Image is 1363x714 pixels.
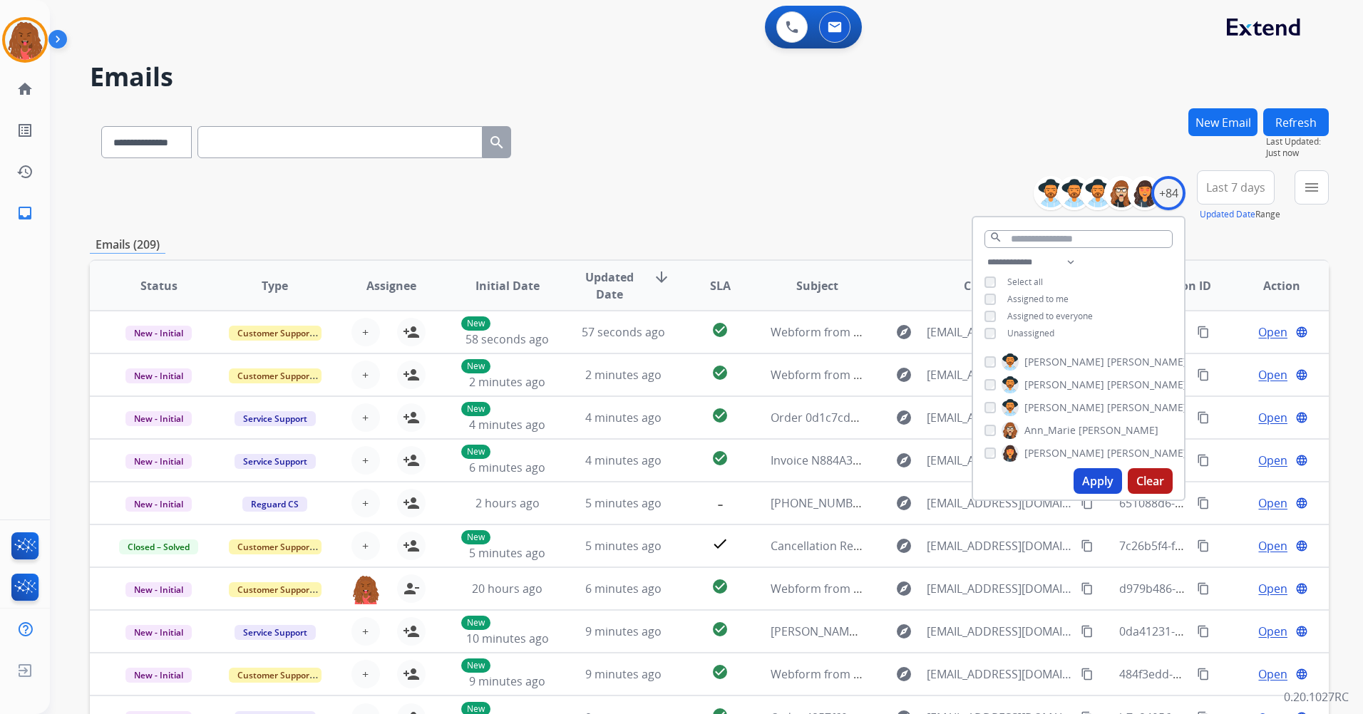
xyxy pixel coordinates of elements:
[1081,497,1094,509] mat-icon: content_copy
[1197,411,1210,424] mat-icon: content_copy
[90,63,1329,91] h2: Emails
[1197,326,1210,338] mat-icon: content_copy
[1303,179,1320,196] mat-icon: menu
[351,660,380,688] button: +
[771,410,1024,425] span: Order 0d1c7cd6-3bbc-4943-a404-8bcdf839ea30
[362,537,369,554] span: +
[461,530,490,544] p: New
[1151,176,1185,210] div: +84
[585,452,662,468] span: 4 minutes ago
[711,621,729,638] mat-icon: check_circle
[1258,495,1287,512] span: Open
[927,409,1073,426] span: [EMAIL_ADDRESS][DOMAIN_NAME]
[362,409,369,426] span: +
[1079,423,1158,438] span: [PERSON_NAME]
[1119,624,1334,639] span: 0da41231-25f9-4fe9-862e-e5de7c7654ee
[16,163,34,180] mat-icon: history
[1295,625,1308,638] mat-icon: language
[403,324,420,341] mat-icon: person_add
[351,489,380,517] button: +
[1007,276,1043,288] span: Select all
[488,134,505,151] mat-icon: search
[235,625,316,640] span: Service Support
[927,452,1073,469] span: [EMAIL_ADDRESS][DOMAIN_NAME]
[466,331,549,347] span: 58 seconds ago
[1197,170,1275,205] button: Last 7 days
[125,497,192,512] span: New - Initial
[895,666,912,683] mat-icon: explore
[1258,537,1287,554] span: Open
[1007,293,1069,305] span: Assigned to me
[895,495,912,512] mat-icon: explore
[403,452,420,469] mat-icon: person_add
[362,495,369,512] span: +
[1024,400,1104,415] span: [PERSON_NAME]
[475,495,540,511] span: 2 hours ago
[582,324,665,340] span: 57 seconds ago
[362,452,369,469] span: +
[771,624,955,639] span: [PERSON_NAME] - w/o 2484206300
[711,492,729,509] mat-icon: -
[1284,688,1349,705] p: 0.20.1027RC
[262,277,288,294] span: Type
[1107,400,1187,415] span: [PERSON_NAME]
[469,417,545,433] span: 4 minutes ago
[1197,539,1210,552] mat-icon: content_copy
[711,663,729,681] mat-icon: check_circle
[585,624,662,639] span: 9 minutes ago
[710,277,731,294] span: SLA
[771,452,866,468] span: Invoice N884A38B
[1295,497,1308,509] mat-icon: language
[472,581,542,596] span: 20 hours ago
[351,574,380,604] img: agent-avatar
[927,623,1073,640] span: [EMAIL_ADDRESS][DOMAIN_NAME]
[1197,668,1210,681] mat-icon: content_copy
[469,460,545,475] span: 6 minutes ago
[16,81,34,98] mat-icon: home
[895,452,912,469] mat-icon: explore
[461,658,490,673] p: New
[351,318,380,346] button: +
[895,366,912,383] mat-icon: explore
[461,616,490,630] p: New
[469,673,545,689] span: 9 minutes ago
[403,623,420,640] mat-icon: person_add
[711,535,729,552] mat-icon: check
[771,367,1094,383] span: Webform from [EMAIL_ADDRESS][DOMAIN_NAME] on [DATE]
[1197,582,1210,595] mat-icon: content_copy
[771,324,1094,340] span: Webform from [EMAIL_ADDRESS][DOMAIN_NAME] on [DATE]
[1295,326,1308,338] mat-icon: language
[1258,324,1287,341] span: Open
[1107,378,1187,392] span: [PERSON_NAME]
[927,537,1073,554] span: [EMAIL_ADDRESS][DOMAIN_NAME]
[1119,581,1339,596] span: d979b486-562e-46f0-bad9-5bc930a264d1
[1081,668,1094,681] mat-icon: content_copy
[461,316,490,331] p: New
[351,617,380,646] button: +
[229,668,322,683] span: Customer Support
[1107,446,1187,460] span: [PERSON_NAME]
[1295,582,1308,595] mat-icon: language
[1295,668,1308,681] mat-icon: language
[16,122,34,139] mat-icon: list_alt
[895,409,912,426] mat-icon: explore
[1197,368,1210,381] mat-icon: content_copy
[927,666,1073,683] span: [EMAIL_ADDRESS][DOMAIN_NAME]
[362,623,369,640] span: +
[1295,411,1308,424] mat-icon: language
[125,582,192,597] span: New - Initial
[895,580,912,597] mat-icon: explore
[711,321,729,338] mat-icon: check_circle
[895,324,912,341] mat-icon: explore
[125,668,192,683] span: New - Initial
[1081,582,1094,595] mat-icon: content_copy
[229,539,322,554] span: Customer Support
[1206,185,1265,190] span: Last 7 days
[362,324,369,341] span: +
[771,495,870,511] span: [PHONE_NUMBER]
[461,359,490,373] p: New
[403,495,420,512] mat-icon: person_add
[1266,148,1329,159] span: Just now
[461,402,490,416] p: New
[403,366,420,383] mat-icon: person_add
